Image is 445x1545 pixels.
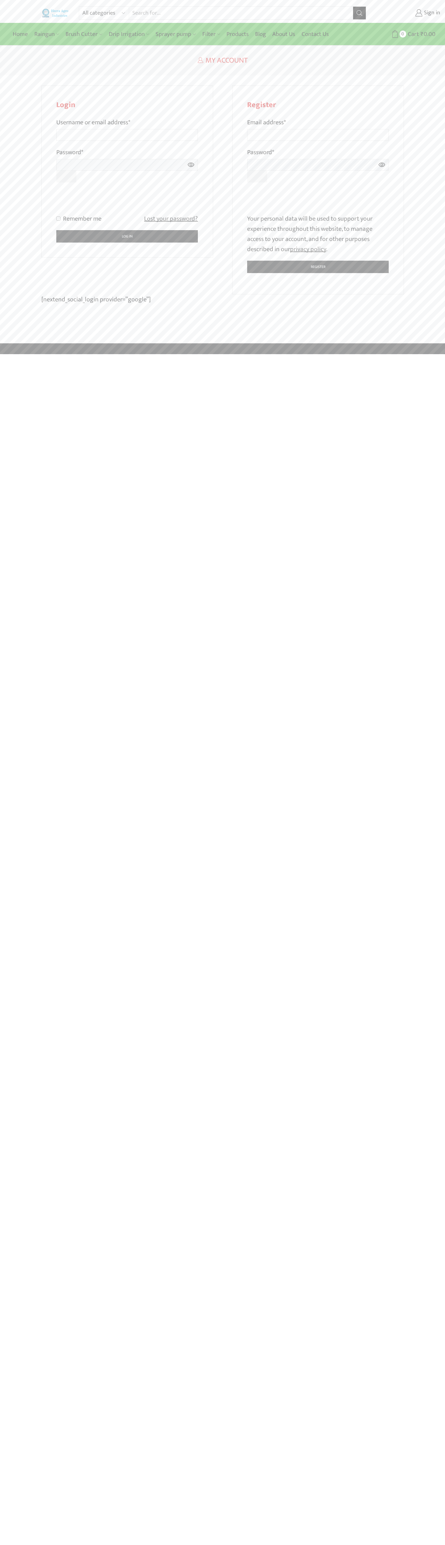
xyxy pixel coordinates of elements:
button: Register [247,261,389,273]
a: Drip Irrigation [106,27,152,42]
button: Log in [56,230,198,243]
a: Sign in [376,7,440,19]
span: ₹ [421,29,424,39]
span: 0 [400,31,406,37]
iframe: reCAPTCHA [247,189,344,214]
p: [nextend_social_login provider=”google”] [41,294,404,305]
label: Email address [247,117,286,127]
span: Remember me [63,213,101,224]
h2: Login [56,100,198,110]
button: Search button [353,7,366,19]
button: Show password [247,171,268,182]
input: Remember me [56,216,60,221]
span: My Account [205,54,248,67]
label: Password [56,147,83,157]
a: Brush Cutter [62,27,105,42]
a: About Us [269,27,298,42]
iframe: reCAPTCHA [56,189,153,214]
span: Sign in [422,9,440,17]
a: Products [223,27,252,42]
a: Home [10,27,31,42]
a: Contact Us [298,27,332,42]
bdi: 0.00 [421,29,435,39]
label: Password [247,147,274,157]
a: Lost your password? [144,214,198,224]
a: Filter [199,27,223,42]
label: Username or email address [56,117,130,127]
a: 0 Cart ₹0.00 [372,28,435,40]
input: Search for... [129,7,353,19]
span: Cart [406,30,419,38]
a: Blog [252,27,269,42]
h2: Register [247,100,389,110]
button: Show password [56,171,77,182]
a: privacy policy [290,244,326,255]
a: Sprayer pump [152,27,199,42]
p: Your personal data will be used to support your experience throughout this website, to manage acc... [247,214,389,254]
a: Raingun [31,27,62,42]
